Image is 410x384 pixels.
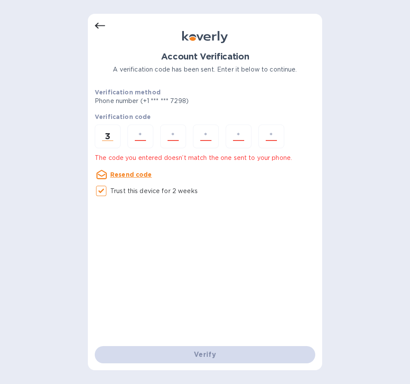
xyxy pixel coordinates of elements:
p: Verification code [95,112,315,121]
b: Verification method [95,89,161,96]
p: Phone number (+1 *** *** 7298) [95,97,255,106]
p: Trust this device for 2 weeks [110,187,198,196]
u: Resend code [110,171,152,178]
h1: Account Verification [95,52,315,62]
p: The code you entered doesn’t match the one sent to your phone. [95,153,315,162]
p: A verification code has been sent. Enter it below to continue. [95,65,315,74]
